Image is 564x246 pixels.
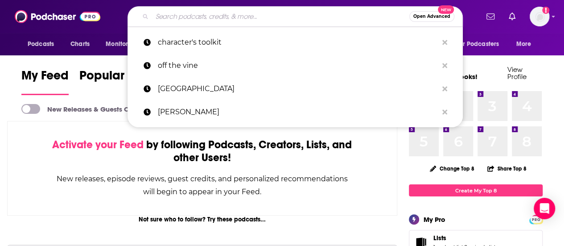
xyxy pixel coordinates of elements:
a: PRO [531,216,541,222]
span: Activate your Feed [52,138,144,151]
span: Logged in as sydneymorris_books [530,7,549,26]
span: For Podcasters [456,38,499,50]
button: open menu [510,36,543,53]
a: Lists [433,234,498,242]
div: by following Podcasts, Creators, Lists, and other Users! [52,138,352,164]
span: More [516,38,531,50]
p: character's toolkit [158,31,438,54]
span: Open Advanced [413,14,450,19]
button: open menu [21,36,66,53]
button: Show profile menu [530,7,549,26]
img: Podchaser - Follow, Share and Rate Podcasts [15,8,100,25]
span: PRO [531,216,541,223]
input: Search podcasts, credits, & more... [152,9,409,24]
a: off the vine [128,54,463,77]
a: Popular Feed [79,68,155,95]
span: Popular Feed [79,68,155,88]
p: anika fajardo [158,100,438,124]
a: Show notifications dropdown [505,9,519,24]
span: New [438,5,454,14]
span: Monitoring [106,38,137,50]
span: My Feed [21,68,69,88]
a: Charts [65,36,95,53]
div: Search podcasts, credits, & more... [128,6,463,27]
img: User Profile [530,7,549,26]
a: My Feed [21,68,69,95]
div: My Pro [424,215,445,224]
p: off the vine [158,54,438,77]
button: Change Top 8 [424,163,480,174]
svg: Add a profile image [542,7,549,14]
a: Show notifications dropdown [483,9,498,24]
span: Lists [433,234,446,242]
span: Podcasts [28,38,54,50]
button: open menu [99,36,149,53]
a: View Profile [507,65,527,81]
button: Share Top 8 [487,160,527,177]
a: [GEOGRAPHIC_DATA] [128,77,463,100]
button: Open AdvancedNew [409,11,454,22]
a: New Releases & Guests Only [21,104,139,114]
div: Open Intercom Messenger [534,198,555,219]
span: Charts [70,38,90,50]
a: character's toolkit [128,31,463,54]
a: Create My Top 8 [409,184,543,196]
button: open menu [450,36,512,53]
p: colombia [158,77,438,100]
div: New releases, episode reviews, guest credits, and personalized recommendations will begin to appe... [52,172,352,198]
a: [PERSON_NAME] [128,100,463,124]
div: Not sure who to follow? Try these podcasts... [7,216,397,223]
